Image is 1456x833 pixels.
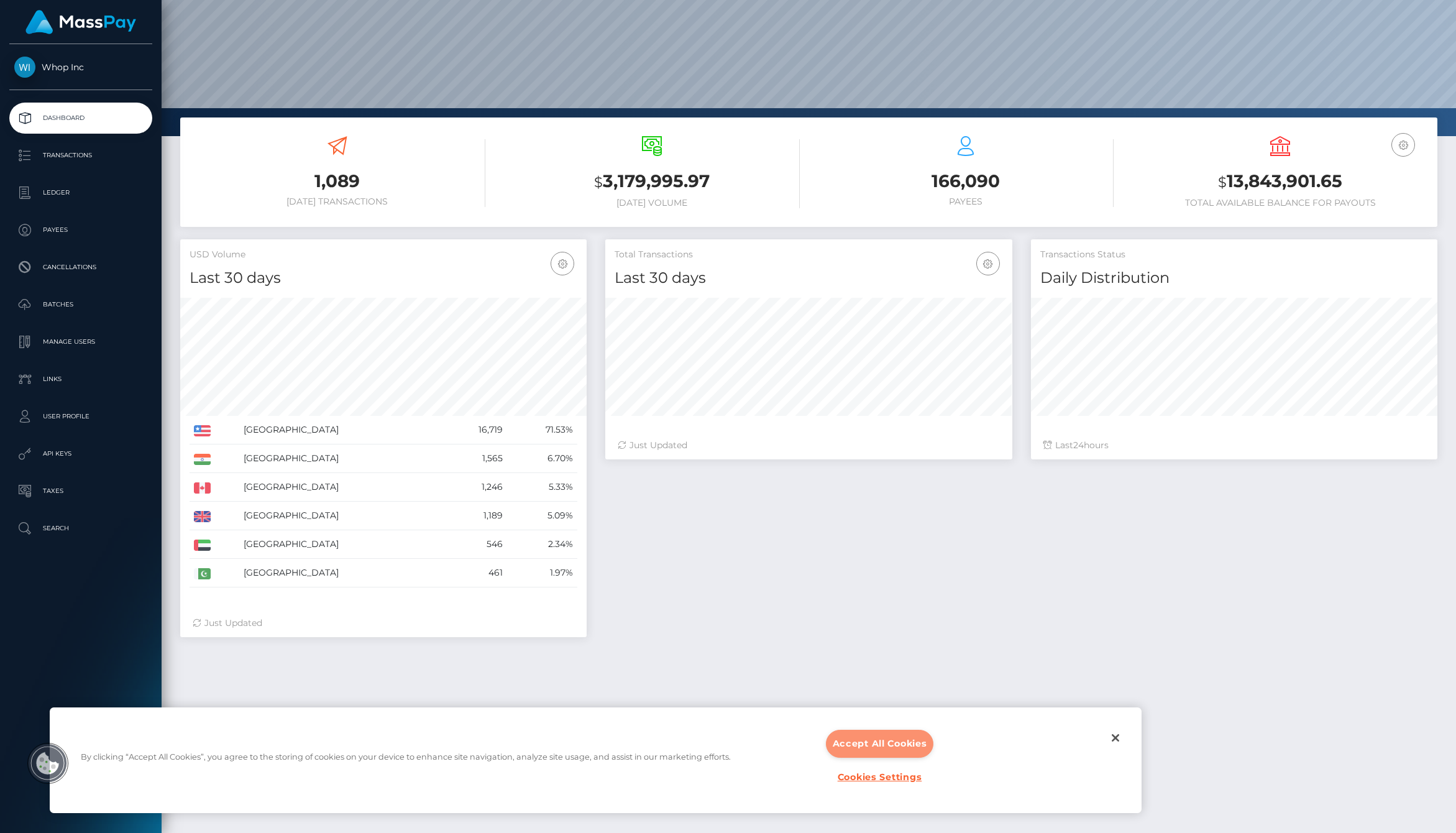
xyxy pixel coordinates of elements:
h5: USD Volume [190,249,577,261]
button: Cookies Settings [830,764,930,791]
td: [GEOGRAPHIC_DATA] [239,559,442,587]
small: $ [1218,173,1227,191]
p: Manage Users [14,333,147,351]
a: Taxes [9,476,152,507]
p: API Keys [14,444,147,463]
div: By clicking “Accept All Cookies”, you agree to the storing of cookies on your device to enhance s... [81,752,731,770]
a: Dashboard [9,103,152,134]
td: 1.97% [507,559,578,587]
p: Ledger [14,183,147,202]
button: Close [1102,724,1129,752]
p: Search [14,519,147,538]
td: 6.70% [507,444,578,473]
h6: Total Available Balance for Payouts [1132,198,1428,208]
td: 71.53% [507,416,578,444]
img: GB.png [194,511,211,522]
a: Ledger [9,177,152,208]
p: Cancellations [14,258,147,277]
small: $ [594,173,603,191]
span: Whop Inc [9,62,152,73]
h6: [DATE] Transactions [190,196,485,207]
h6: [DATE] Volume [504,198,800,208]
p: User Profile [14,407,147,426]
div: Cookie banner [50,707,1142,813]
img: Whop Inc [14,57,35,78]
a: Payees [9,214,152,246]
h3: 13,843,901.65 [1132,169,1428,195]
h3: 166,090 [818,169,1114,193]
button: Accept All Cookies [826,730,934,758]
td: 5.09% [507,502,578,530]
a: API Keys [9,438,152,469]
a: Links [9,364,152,395]
button: Cookies [28,743,68,783]
td: 461 [442,559,507,587]
p: Links [14,370,147,389]
td: 546 [442,530,507,559]
img: PK.png [194,568,211,579]
a: User Profile [9,401,152,432]
a: Transactions [9,140,152,171]
img: CA.png [194,482,211,494]
td: 1,246 [442,473,507,502]
h3: 3,179,995.97 [504,169,800,195]
p: Payees [14,221,147,239]
img: US.png [194,425,211,436]
h4: Last 30 days [615,267,1002,289]
a: Cancellations [9,252,152,283]
td: [GEOGRAPHIC_DATA] [239,473,442,502]
div: Last hours [1043,439,1425,452]
p: Transactions [14,146,147,165]
h5: Total Transactions [615,249,1002,261]
div: Just Updated [193,617,574,630]
td: [GEOGRAPHIC_DATA] [239,530,442,559]
td: 5.33% [507,473,578,502]
div: Privacy [50,707,1142,813]
img: IN.png [194,454,211,465]
p: Batches [14,295,147,314]
a: Batches [9,289,152,320]
span: 24 [1073,440,1084,451]
h4: Daily Distribution [1040,267,1428,289]
td: [GEOGRAPHIC_DATA] [239,444,442,473]
td: [GEOGRAPHIC_DATA] [239,502,442,530]
h5: Transactions Status [1040,249,1428,261]
p: Taxes [14,482,147,500]
td: 1,189 [442,502,507,530]
img: MassPay Logo [25,10,136,34]
h6: Payees [818,196,1114,207]
td: 16,719 [442,416,507,444]
a: Search [9,513,152,544]
td: [GEOGRAPHIC_DATA] [239,416,442,444]
h4: Last 30 days [190,267,577,289]
td: 1,565 [442,444,507,473]
div: Just Updated [618,439,999,452]
a: Manage Users [9,326,152,357]
h3: 1,089 [190,169,485,193]
p: Dashboard [14,109,147,127]
img: AE.png [194,540,211,551]
td: 2.34% [507,530,578,559]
